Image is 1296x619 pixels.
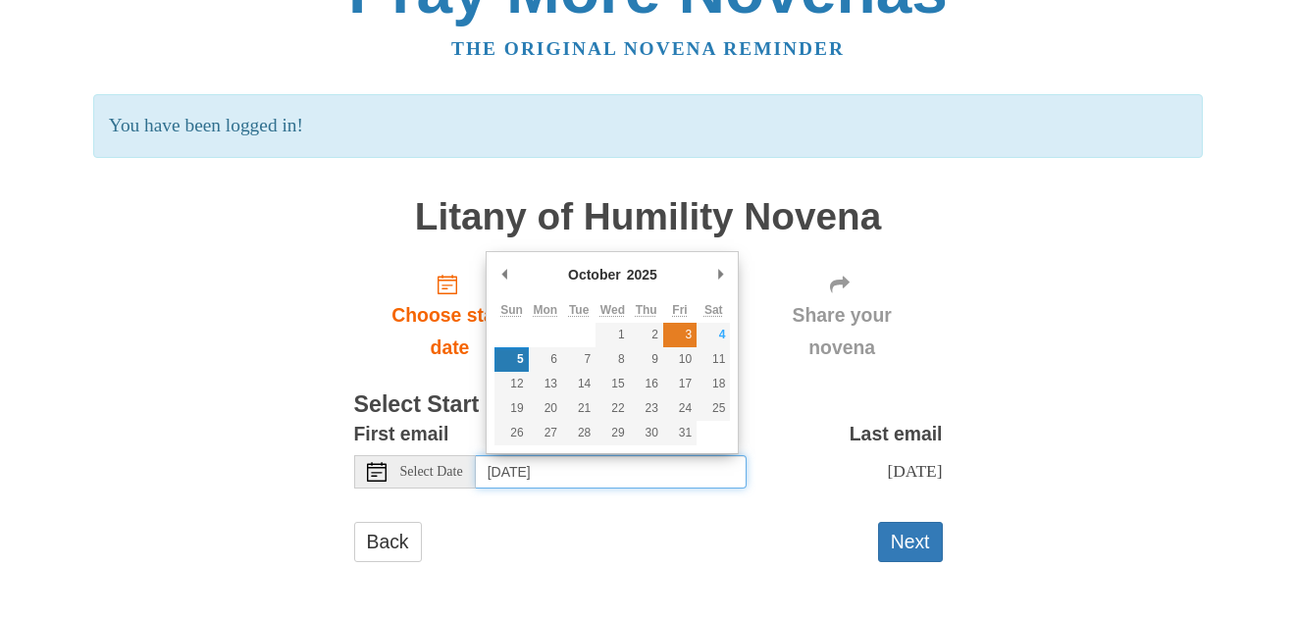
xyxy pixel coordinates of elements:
[697,396,730,421] button: 25
[663,421,697,445] button: 31
[697,347,730,372] button: 11
[494,372,528,396] button: 12
[354,522,422,562] a: Back
[630,323,663,347] button: 2
[476,455,747,489] input: Use the arrow keys to pick a date
[663,347,697,372] button: 10
[562,347,596,372] button: 7
[562,396,596,421] button: 21
[636,303,657,317] abbr: Thursday
[630,421,663,445] button: 30
[500,303,523,317] abbr: Sunday
[672,303,687,317] abbr: Friday
[565,260,624,289] div: October
[850,418,943,450] label: Last email
[562,421,596,445] button: 28
[697,372,730,396] button: 18
[878,522,943,562] button: Next
[663,396,697,421] button: 24
[630,347,663,372] button: 9
[600,303,625,317] abbr: Wednesday
[93,94,1203,158] p: You have been logged in!
[534,303,558,317] abbr: Monday
[742,257,943,374] div: Click "Next" to confirm your start date first.
[529,347,562,372] button: 6
[887,461,942,481] span: [DATE]
[529,372,562,396] button: 13
[704,303,723,317] abbr: Saturday
[596,421,629,445] button: 29
[529,421,562,445] button: 27
[761,299,923,364] span: Share your novena
[354,392,943,418] h3: Select Start Date
[630,372,663,396] button: 16
[569,303,589,317] abbr: Tuesday
[663,372,697,396] button: 17
[494,421,528,445] button: 26
[596,396,629,421] button: 22
[624,260,660,289] div: 2025
[354,196,943,238] h1: Litany of Humility Novena
[400,465,463,479] span: Select Date
[494,396,528,421] button: 19
[596,372,629,396] button: 15
[663,323,697,347] button: 3
[451,38,845,59] a: The original novena reminder
[529,396,562,421] button: 20
[697,323,730,347] button: 4
[494,260,514,289] button: Previous Month
[710,260,730,289] button: Next Month
[596,347,629,372] button: 8
[494,347,528,372] button: 5
[562,372,596,396] button: 14
[374,299,527,364] span: Choose start date
[596,323,629,347] button: 1
[354,257,546,374] a: Choose start date
[630,396,663,421] button: 23
[354,418,449,450] label: First email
